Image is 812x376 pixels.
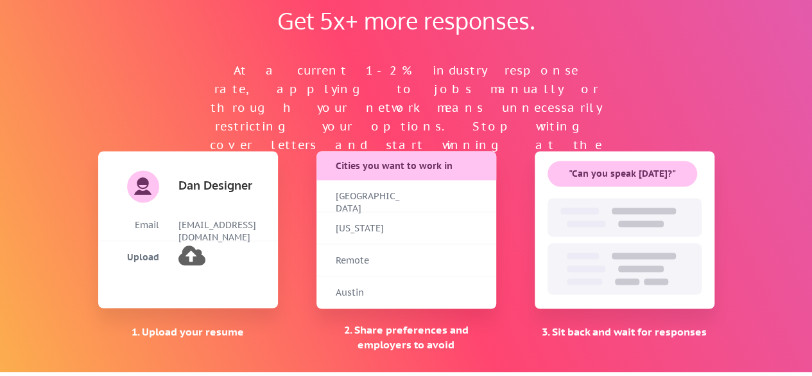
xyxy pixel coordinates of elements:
div: [US_STATE] [336,222,400,235]
div: [EMAIL_ADDRESS][DOMAIN_NAME] [178,219,265,244]
div: 3. Sit back and wait for responses [535,325,714,339]
div: Get 5x+ more responses. [265,6,548,34]
div: At a current 1-2% industry response rate, applying to jobs manually or through your network means... [207,62,605,173]
div: Upload [98,251,159,264]
div: Cities you want to work in [336,160,479,173]
div: [GEOGRAPHIC_DATA] [336,190,400,215]
div: Remote [336,255,400,267]
div: Dan Designer [178,179,262,191]
div: "Can you speak [DATE]?" [548,168,697,181]
div: Email [98,219,159,232]
div: 2. Share preferences and employers to avoid [316,323,496,352]
div: 1. Upload your resume [98,325,278,339]
div: Austin [336,287,400,300]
